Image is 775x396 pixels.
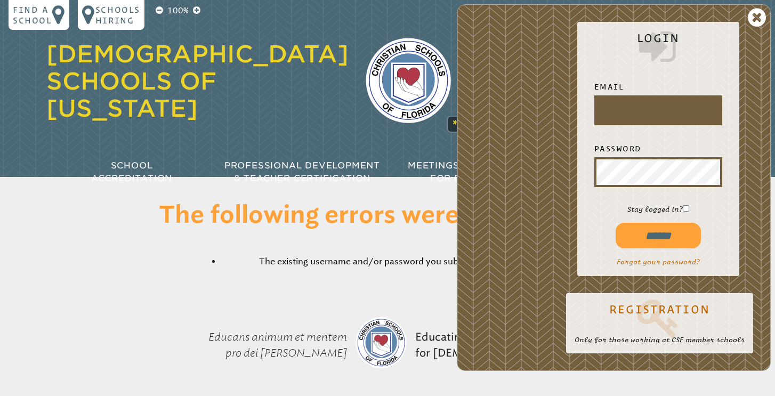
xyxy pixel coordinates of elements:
[617,258,700,266] a: Forgot your password?
[91,160,172,183] span: School Accreditation
[356,317,407,368] img: csf-logo-web-colors.png
[13,4,52,26] p: Find a school
[224,160,380,183] span: Professional Development & Teacher Certification
[408,160,538,183] span: Meetings & Workshops for Educators
[575,296,745,339] a: Registration
[575,335,745,345] p: Only for those working at CSF member schools
[165,4,191,17] p: 100%
[221,255,575,268] li: The existing username and/or password you submitted are not valid
[114,203,661,230] h1: The following errors were encountered
[95,4,140,26] p: Schools Hiring
[46,40,349,122] a: [DEMOGRAPHIC_DATA] Schools of [US_STATE]
[172,302,351,387] p: Educans animum et mentem pro dei [PERSON_NAME]
[586,31,731,68] h2: Login
[594,80,722,93] label: Email
[586,204,731,214] p: Stay logged in?
[366,38,451,123] img: csf-logo-web-colors.png
[411,302,603,387] p: Educating hearts and minds for [DEMOGRAPHIC_DATA]’s glory
[594,142,722,155] label: Password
